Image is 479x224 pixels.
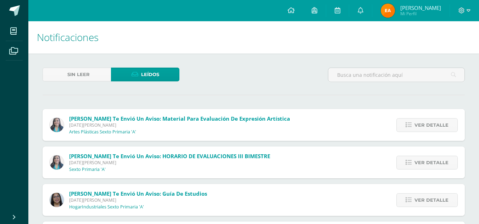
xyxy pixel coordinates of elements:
[69,153,270,160] span: [PERSON_NAME] te envió un aviso: HORARIO DE EVALUACIONES III BIMESTRE
[111,68,179,81] a: Leídos
[67,68,90,81] span: Sin leer
[50,118,64,132] img: be92b6c484970536b82811644e40775c.png
[414,156,449,169] span: Ver detalle
[69,197,207,203] span: [DATE][PERSON_NAME]
[69,160,270,166] span: [DATE][PERSON_NAME]
[414,119,449,132] span: Ver detalle
[381,4,395,18] img: 63e618c486201e02b996563949fec9d6.png
[400,11,441,17] span: Mi Perfil
[69,122,290,128] span: [DATE][PERSON_NAME]
[50,193,64,207] img: 90c3bb5543f2970d9a0839e1ce488333.png
[400,4,441,11] span: [PERSON_NAME]
[43,68,111,81] a: Sin leer
[328,68,464,82] input: Busca una notificación aquí
[414,194,449,207] span: Ver detalle
[69,190,207,197] span: [PERSON_NAME] te envió un aviso: Guía de estudios
[69,115,290,122] span: [PERSON_NAME] te envió un aviso: Material para Evaluación de Expresión Artística
[37,30,99,44] span: Notificaciones
[69,129,136,135] p: Artes Plásticas Sexto Primaria 'A'
[50,155,64,170] img: be92b6c484970536b82811644e40775c.png
[69,167,106,172] p: Sexto Primaria 'A'
[141,68,159,81] span: Leídos
[69,204,144,210] p: HogarIndustriales Sexto Primaria 'A'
